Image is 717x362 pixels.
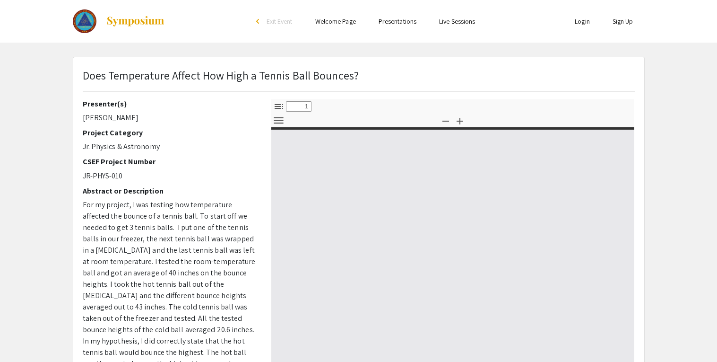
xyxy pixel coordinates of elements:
[613,17,633,26] a: Sign Up
[286,101,311,112] input: Page
[73,9,97,33] img: The 2023 Colorado Science & Engineering Fair
[73,9,165,33] a: The 2023 Colorado Science & Engineering Fair
[83,67,359,84] p: Does Temperature Affect How High a Tennis Ball Bounces?
[267,17,293,26] span: Exit Event
[677,319,710,355] iframe: Chat
[83,186,257,195] h2: Abstract or Description
[379,17,416,26] a: Presentations
[315,17,356,26] a: Welcome Page
[438,114,454,127] button: Zoom Out
[83,128,257,137] h2: Project Category
[106,16,165,27] img: Symposium by ForagerOne
[83,157,257,166] h2: CSEF Project Number
[439,17,475,26] a: Live Sessions
[271,114,287,127] button: Tools
[83,99,257,108] h2: Presenter(s)
[575,17,590,26] a: Login
[271,99,287,113] button: Toggle Sidebar
[83,141,257,152] p: Jr. Physics & Astronomy
[83,112,257,124] p: [PERSON_NAME]
[256,18,262,24] div: arrow_back_ios
[83,170,257,182] p: JR-PHYS-010
[452,114,468,127] button: Zoom In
